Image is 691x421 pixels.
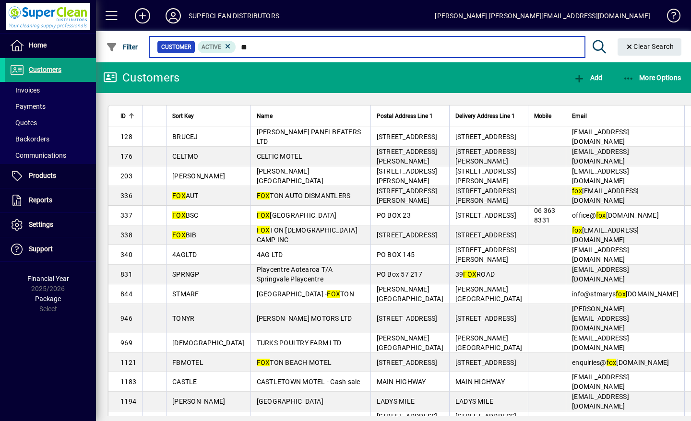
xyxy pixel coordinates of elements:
span: BSC [172,211,199,219]
em: FOX [257,192,270,199]
span: BIB [172,231,197,239]
div: Email [572,111,679,121]
span: [STREET_ADDRESS] [455,315,516,322]
span: Active [202,44,221,50]
button: More Options [620,69,684,86]
a: Reports [5,188,96,212]
span: Mobile [534,111,551,121]
a: Home [5,34,96,58]
span: [EMAIL_ADDRESS][DOMAIN_NAME] [572,148,629,165]
span: ID [120,111,126,121]
span: CELTMO [172,152,199,160]
button: Filter [104,38,141,56]
span: [PERSON_NAME][GEOGRAPHIC_DATA] [455,334,522,351]
span: Reports [29,196,52,204]
span: Delivery Address Line 1 [455,111,515,121]
span: info@stmarys [DOMAIN_NAME] [572,290,679,298]
a: Communications [5,147,96,164]
em: fox [572,226,582,234]
span: [STREET_ADDRESS][PERSON_NAME] [455,148,516,165]
span: Filter [106,43,138,51]
a: Support [5,237,96,261]
span: [GEOGRAPHIC_DATA] - TON [257,290,354,298]
em: FOX [463,270,477,278]
span: STMARF [172,290,199,298]
span: [STREET_ADDRESS][PERSON_NAME] [377,148,438,165]
span: 1121 [120,359,136,366]
span: 128 [120,133,132,140]
span: [STREET_ADDRESS][PERSON_NAME] [377,167,438,185]
span: FBMOTEL [172,359,203,366]
span: TON AUTO DISMANTLERS [257,192,351,199]
span: Clear Search [625,43,674,50]
em: fox [616,290,626,298]
span: [GEOGRAPHIC_DATA] [257,211,337,219]
em: FOX [257,226,270,234]
a: Payments [5,98,96,115]
span: Name [257,111,273,121]
span: 336 [120,192,132,199]
em: FOX [172,211,186,219]
span: [EMAIL_ADDRESS][DOMAIN_NAME] [572,334,629,351]
span: [STREET_ADDRESS][PERSON_NAME] [377,187,438,204]
span: [STREET_ADDRESS] [377,133,438,140]
span: Payments [10,103,46,110]
span: TONYR [172,315,194,322]
span: TON BEACH MOTEL [257,359,332,366]
span: LADYS MILE [455,398,494,405]
span: [PERSON_NAME][GEOGRAPHIC_DATA] [377,285,443,303]
span: 844 [120,290,132,298]
div: [PERSON_NAME] [PERSON_NAME][EMAIL_ADDRESS][DOMAIN_NAME] [435,8,650,23]
span: MAIN HIGHWAY [377,378,426,386]
span: More Options [623,74,681,82]
span: [EMAIL_ADDRESS][DOMAIN_NAME] [572,373,629,390]
span: [STREET_ADDRESS] [455,359,516,366]
span: [EMAIL_ADDRESS][DOMAIN_NAME] [572,167,629,185]
span: 4AG LTD [257,251,283,258]
button: Profile [158,7,189,24]
span: [STREET_ADDRESS] [377,359,438,366]
span: TURKS POULTRY FARM LTD [257,339,342,347]
span: Communications [10,152,66,159]
span: 946 [120,315,132,322]
span: [GEOGRAPHIC_DATA] [257,398,323,405]
span: BRUCEJ [172,133,198,140]
em: FOX [257,359,270,366]
div: SUPERCLEAN DISTRIBUTORS [189,8,279,23]
div: ID [120,111,136,121]
span: Customers [29,66,61,73]
span: Settings [29,221,53,228]
span: 4AGLTD [172,251,197,258]
span: [PERSON_NAME] PANELBEATERS LTD [257,128,361,145]
span: CASTLETOWN MOTEL - Cash sale [257,378,360,386]
span: TON [DEMOGRAPHIC_DATA] CAMP INC [257,226,357,244]
span: office@ [DOMAIN_NAME] [572,211,659,219]
span: [EMAIL_ADDRESS][DOMAIN_NAME] [572,187,639,204]
span: Add [573,74,602,82]
div: Name [257,111,365,121]
em: FOX [172,231,186,239]
span: 176 [120,152,132,160]
span: Home [29,41,47,49]
span: [EMAIL_ADDRESS][DOMAIN_NAME] [572,128,629,145]
a: Quotes [5,115,96,131]
span: [EMAIL_ADDRESS][DOMAIN_NAME] [572,246,629,263]
mat-chip: Activation Status: Active [198,41,236,53]
span: Support [29,245,53,253]
button: Add [571,69,605,86]
span: 831 [120,270,132,278]
span: [STREET_ADDRESS] [455,211,516,219]
span: Quotes [10,119,37,127]
span: AUT [172,192,199,199]
span: [STREET_ADDRESS] [377,315,438,322]
a: Settings [5,213,96,237]
span: PO BOX 23 [377,211,411,219]
span: 337 [120,211,132,219]
span: [STREET_ADDRESS] [455,133,516,140]
span: 1194 [120,398,136,405]
span: PO Box 57 217 [377,270,422,278]
span: CELTIC MOTEL [257,152,303,160]
em: FOX [172,192,186,199]
span: [PERSON_NAME] [172,172,225,180]
span: Products [29,172,56,179]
